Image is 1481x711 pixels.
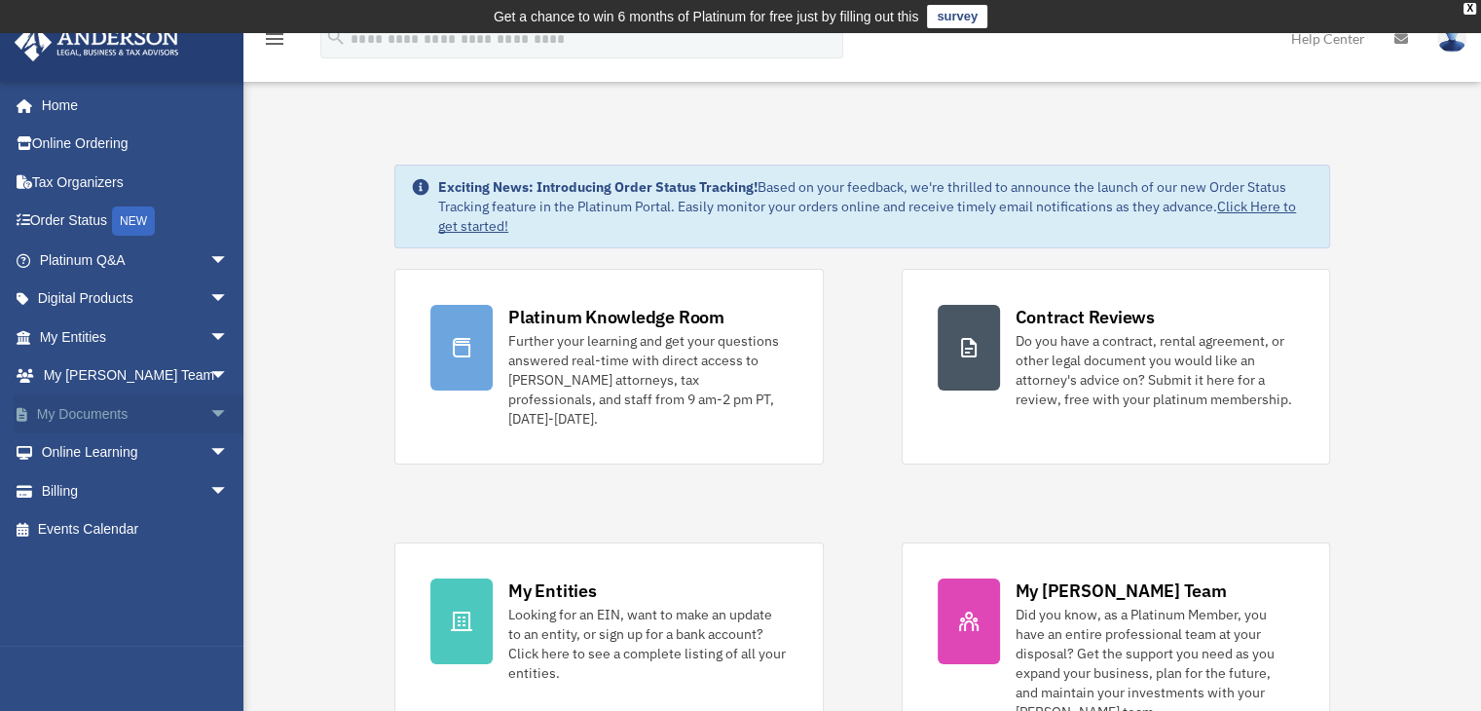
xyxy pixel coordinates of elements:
div: Do you have a contract, rental agreement, or other legal document you would like an attorney's ad... [1016,331,1294,409]
div: Looking for an EIN, want to make an update to an entity, or sign up for a bank account? Click her... [508,605,787,683]
a: Click Here to get started! [438,198,1296,235]
span: arrow_drop_down [209,241,248,281]
span: arrow_drop_down [209,356,248,396]
a: Platinum Knowledge Room Further your learning and get your questions answered real-time with dire... [394,269,823,465]
strong: Exciting News: Introducing Order Status Tracking! [438,178,758,196]
a: Tax Organizers [14,163,258,202]
a: Platinum Q&Aarrow_drop_down [14,241,258,280]
div: Contract Reviews [1016,305,1155,329]
div: NEW [112,206,155,236]
img: User Pic [1437,24,1466,53]
a: Order StatusNEW [14,202,258,242]
div: Further your learning and get your questions answered real-time with direct access to [PERSON_NAM... [508,331,787,429]
a: Online Learningarrow_drop_down [14,433,258,472]
a: My Documentsarrow_drop_down [14,394,258,433]
span: arrow_drop_down [209,280,248,319]
img: Anderson Advisors Platinum Portal [9,23,185,61]
i: search [325,26,347,48]
span: arrow_drop_down [209,433,248,473]
a: My Entitiesarrow_drop_down [14,318,258,356]
span: arrow_drop_down [209,318,248,357]
div: My Entities [508,579,596,603]
div: Get a chance to win 6 months of Platinum for free just by filling out this [494,5,919,28]
a: Digital Productsarrow_drop_down [14,280,258,318]
div: My [PERSON_NAME] Team [1016,579,1227,603]
span: arrow_drop_down [209,394,248,434]
a: Events Calendar [14,510,258,549]
a: Online Ordering [14,125,258,164]
div: close [1463,3,1476,15]
a: My [PERSON_NAME] Teamarrow_drop_down [14,356,258,395]
a: Contract Reviews Do you have a contract, rental agreement, or other legal document you would like... [902,269,1330,465]
a: Home [14,86,248,125]
div: Based on your feedback, we're thrilled to announce the launch of our new Order Status Tracking fe... [438,177,1314,236]
i: menu [263,27,286,51]
a: survey [927,5,987,28]
a: Billingarrow_drop_down [14,471,258,510]
div: Platinum Knowledge Room [508,305,724,329]
span: arrow_drop_down [209,471,248,511]
a: menu [263,34,286,51]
